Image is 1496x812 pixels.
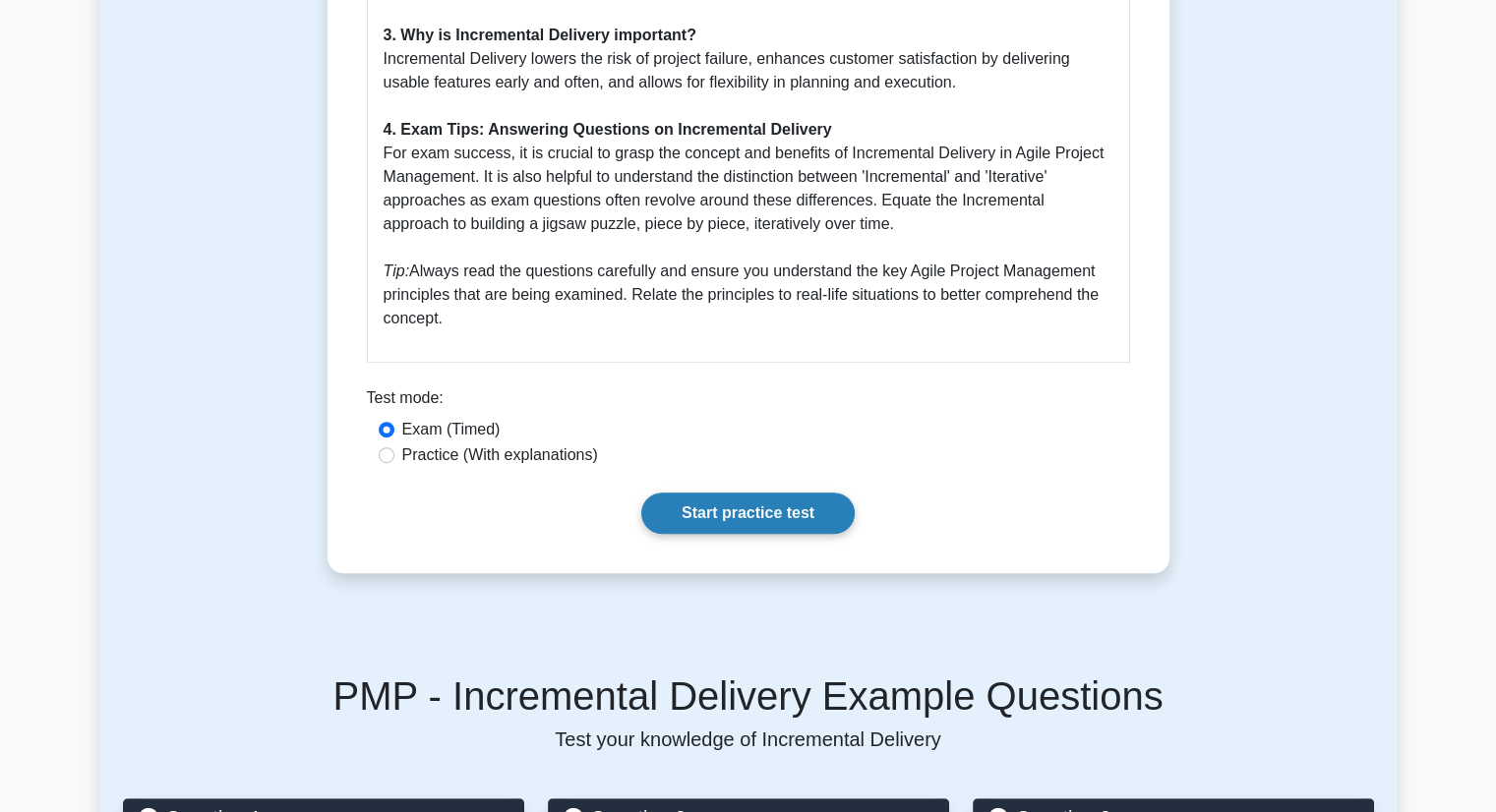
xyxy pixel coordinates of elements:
p: Test your knowledge of Incremental Delivery [123,727,1374,751]
i: Tip: [384,262,410,279]
div: Test mode: [367,386,1130,418]
label: Practice (With explanations) [402,443,598,467]
a: Start practice test [641,493,855,534]
h5: PMP - Incremental Delivery Example Questions [123,672,1374,720]
b: 4. Exam Tips: Answering Questions on Incremental Delivery [384,121,832,138]
b: 3. Why is Incremental Delivery important? [384,27,696,43]
label: Exam (Timed) [402,418,501,441]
